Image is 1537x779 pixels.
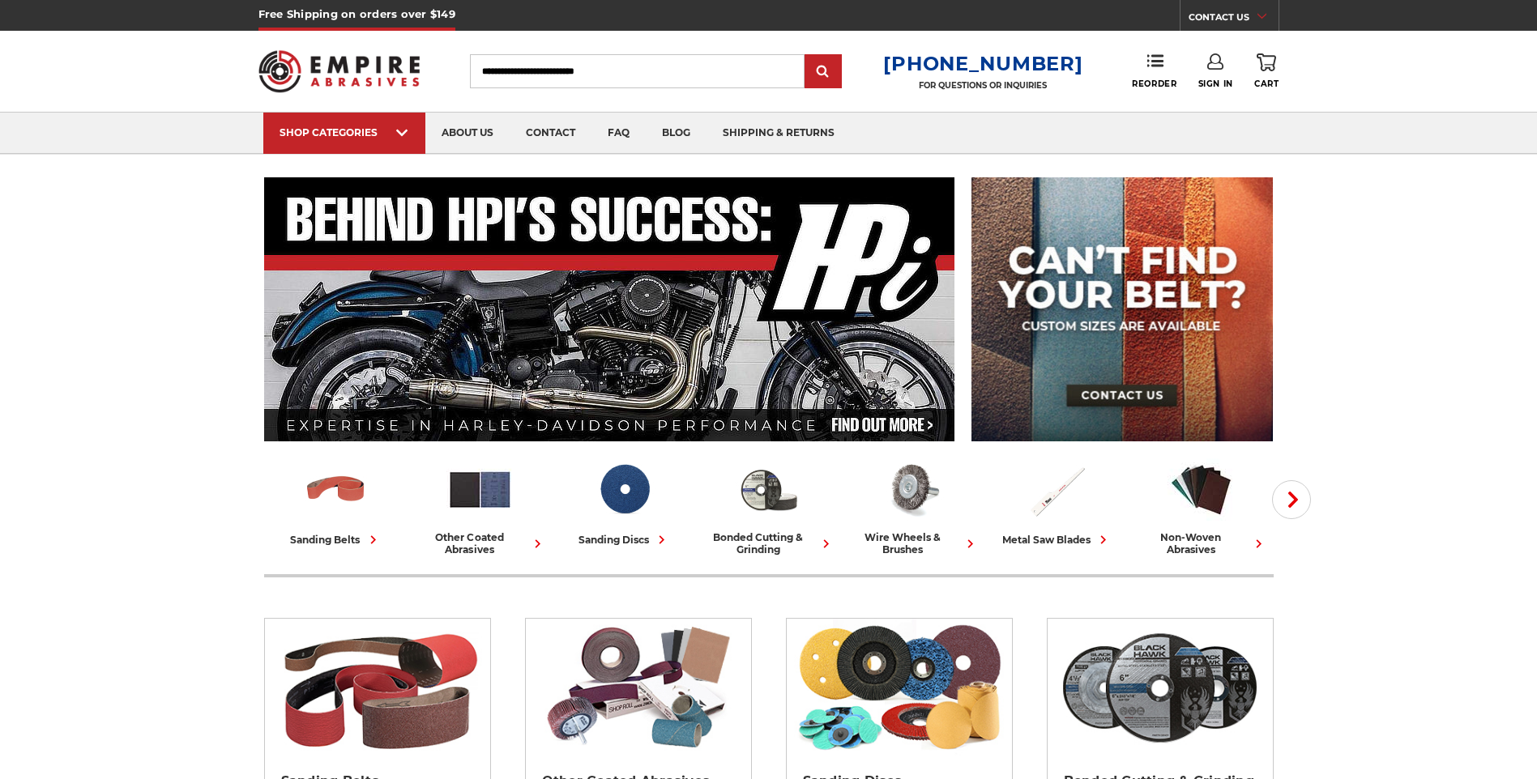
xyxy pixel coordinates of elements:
a: [PHONE_NUMBER] [883,52,1082,75]
a: metal saw blades [992,456,1123,548]
div: metal saw blades [1002,531,1112,548]
div: sanding belts [291,531,382,548]
img: promo banner for custom belts. [971,177,1273,441]
span: Cart [1254,79,1279,89]
a: sanding belts [271,456,402,548]
a: faq [591,113,646,154]
div: SHOP CATEGORIES [280,126,409,138]
span: Reorder [1132,79,1176,89]
div: sanding discs [579,531,670,548]
a: Reorder [1132,53,1176,88]
img: Other Coated Abrasives [446,456,514,523]
a: contact [510,113,591,154]
div: bonded cutting & grinding [703,531,835,556]
a: sanding discs [559,456,690,548]
img: Sanding Discs [794,619,1004,756]
img: Bonded Cutting & Grinding [1055,619,1265,756]
a: Cart [1254,53,1279,89]
div: non-woven abrasives [1136,531,1267,556]
a: about us [425,113,510,154]
img: Empire Abrasives [258,40,421,103]
a: shipping & returns [707,113,851,154]
span: Sign In [1198,79,1233,89]
input: Submit [807,56,839,88]
a: CONTACT US [1189,8,1279,31]
div: wire wheels & brushes [847,531,979,556]
img: Other Coated Abrasives [533,619,743,756]
img: Wire Wheels & Brushes [879,456,946,523]
img: Banner for an interview featuring Horsepower Inc who makes Harley performance upgrades featured o... [264,177,955,441]
img: Non-woven Abrasives [1168,456,1235,523]
img: Sanding Belts [272,619,482,756]
a: other coated abrasives [415,456,546,556]
div: other coated abrasives [415,531,546,556]
a: blog [646,113,707,154]
a: wire wheels & brushes [847,456,979,556]
img: Sanding Belts [302,456,369,523]
img: Bonded Cutting & Grinding [735,456,802,523]
button: Next [1272,480,1311,519]
a: bonded cutting & grinding [703,456,835,556]
img: Sanding Discs [591,456,658,523]
a: non-woven abrasives [1136,456,1267,556]
p: FOR QUESTIONS OR INQUIRIES [883,80,1082,91]
img: Metal Saw Blades [1023,456,1091,523]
